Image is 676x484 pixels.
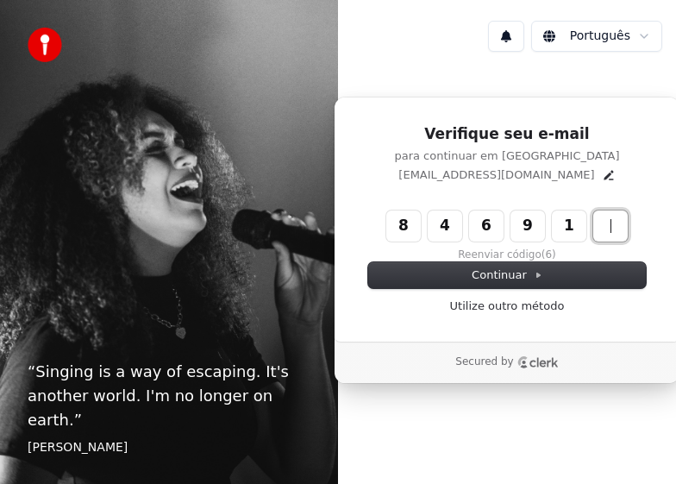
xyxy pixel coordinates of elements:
[517,356,559,368] a: Clerk logo
[28,360,310,432] p: “ Singing is a way of escaping. It's another world. I'm no longer on earth. ”
[368,148,646,164] p: para continuar em [GEOGRAPHIC_DATA]
[28,439,310,456] footer: [PERSON_NAME]
[368,124,646,145] h1: Verifique seu e-mail
[386,211,662,242] input: Enter verification code
[450,299,565,314] a: Utilize outro método
[398,167,594,183] p: [EMAIL_ADDRESS][DOMAIN_NAME]
[455,355,513,369] p: Secured by
[602,168,616,182] button: Edit
[472,267,542,283] span: Continuar
[28,28,62,62] img: youka
[368,262,646,288] button: Continuar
